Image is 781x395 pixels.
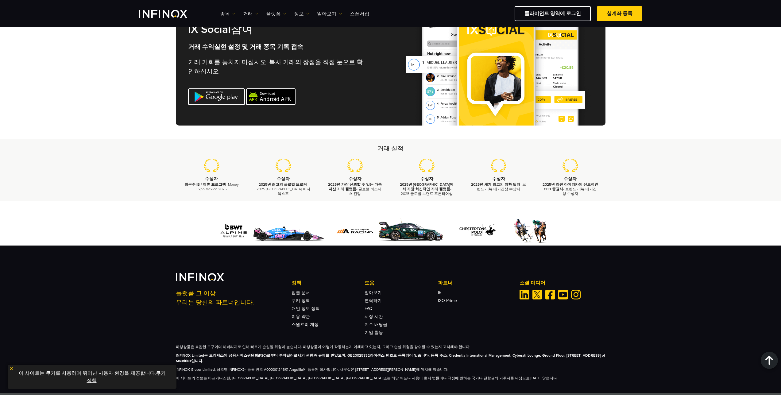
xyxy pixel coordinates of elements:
[558,290,568,300] a: Youtube
[188,23,231,36] strong: IX Social
[184,182,240,192] p: - Money Expo Mexico 2025
[188,88,245,111] a: Android Link
[188,23,253,36] h2: 참여
[532,290,542,300] a: Twitter
[188,58,365,76] p: 거래 기회를 놓치지 마십시오. 복사 거래의 장점을 직접 눈으로 확인하십시오.
[492,176,505,181] strong: 수상자
[259,182,307,187] strong: 2025년 최고의 글로벌 브로커
[292,306,320,311] a: 개인 정보 정책
[571,290,581,300] a: Instagram
[365,290,382,295] a: 알아보기
[438,279,511,287] p: 파트너
[400,182,454,191] strong: 2025년 [GEOGRAPHIC_DATA]에서 가장 혁신적인 거래 플랫폼
[542,182,598,196] p: - 브랜드 리뷰 매거진상 수상자
[438,290,442,295] a: IB
[11,368,173,386] p: 이 사이트는 쿠키를 사용하여 뛰어난 사용자 환경을 제공합니다. .
[184,182,226,187] strong: 최우수 IB / 제휴 프로그램
[545,290,555,300] a: Facebook
[176,367,605,372] p: INFINOX Global Limited, 상호명 INFINOX는 등록 번호 A000001246로 Anguilla에 등록된 회사입니다. 사무실은 [STREET_ADDRESS]...
[292,290,310,295] a: 법률 문서
[597,6,642,21] a: 실계좌 등록
[176,144,605,153] h2: 거래 실적
[365,322,387,327] a: 지수 배당금
[349,176,362,181] strong: 수상자
[327,182,383,196] p: - 글로벌 비즈니스 전망
[220,10,235,17] a: 종목
[188,43,303,51] strong: 거래 수익실현 설정 및 거래 종목 기록 접속
[243,10,258,17] a: 거래
[255,182,311,196] p: - 2025 [GEOGRAPHIC_DATA] 머니 엑스포
[317,10,342,17] a: 알아보기
[292,298,310,303] a: 쿠키 정책
[246,88,296,111] a: Android APK
[543,182,598,191] strong: 2025년 라틴 아메리카의 선도적인 CFD 증권사
[292,314,310,319] a: 이용 약관
[420,176,433,181] strong: 수상자
[292,322,319,327] a: 스왑프리 계정
[365,314,383,319] a: 시장 시간
[139,10,202,18] a: INFINOX Logo
[176,375,605,381] p: 이 사이트의 정보는 아프가니스탄, [GEOGRAPHIC_DATA], [GEOGRAPHIC_DATA], [GEOGRAPHIC_DATA], [GEOGRAPHIC_DATA] 또는 ...
[294,10,309,17] a: 정보
[399,182,455,196] p: - 2025 글로벌 브랜드 프론티어상
[365,279,438,287] p: 도움
[176,289,283,307] p: 플랫폼 그 이상. 우리는 당신의 파트너입니다.
[176,353,605,363] strong: INFINOX Limited은 모리셔스의 금융서비스위원회(FSC)로부터 투자딜러로서의 권한과 규제를 받았으며, GB20025832라이센스 번호로 등록되어 있습니다. 등록 주소...
[328,182,382,191] strong: 2025년 가장 신뢰할 수 있는 다중 자산 거래 플랫폼
[205,176,218,181] strong: 수상자
[350,10,369,17] a: 스폰서십
[365,298,382,303] a: 연락하기
[564,176,577,181] strong: 수상자
[471,182,520,187] strong: 2025년 세계 최고의 외환 딜러
[176,344,605,350] p: 파생상품은 복잡한 도구이며 레버리지로 인해 빠르게 손실될 위험이 높습니다. 파생상품이 어떻게 작동하는지 이해하고 있는지, 그리고 손실 위험을 감수할 수 있는지 고려해야 합니다.
[9,366,14,371] img: yellow close icon
[292,279,365,287] p: 정책
[470,182,527,192] p: - 브랜드 리뷰 매거진상 수상자
[365,306,373,311] a: FAQ
[515,6,591,21] a: 클라이언트 영역에 로그인
[266,10,286,17] a: 플랫폼
[520,279,605,287] p: 소셜 미디어
[520,290,529,300] a: Linkedin
[438,298,457,303] a: IXO Prime
[365,330,383,335] a: 기업 활동
[277,176,290,181] strong: 수상자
